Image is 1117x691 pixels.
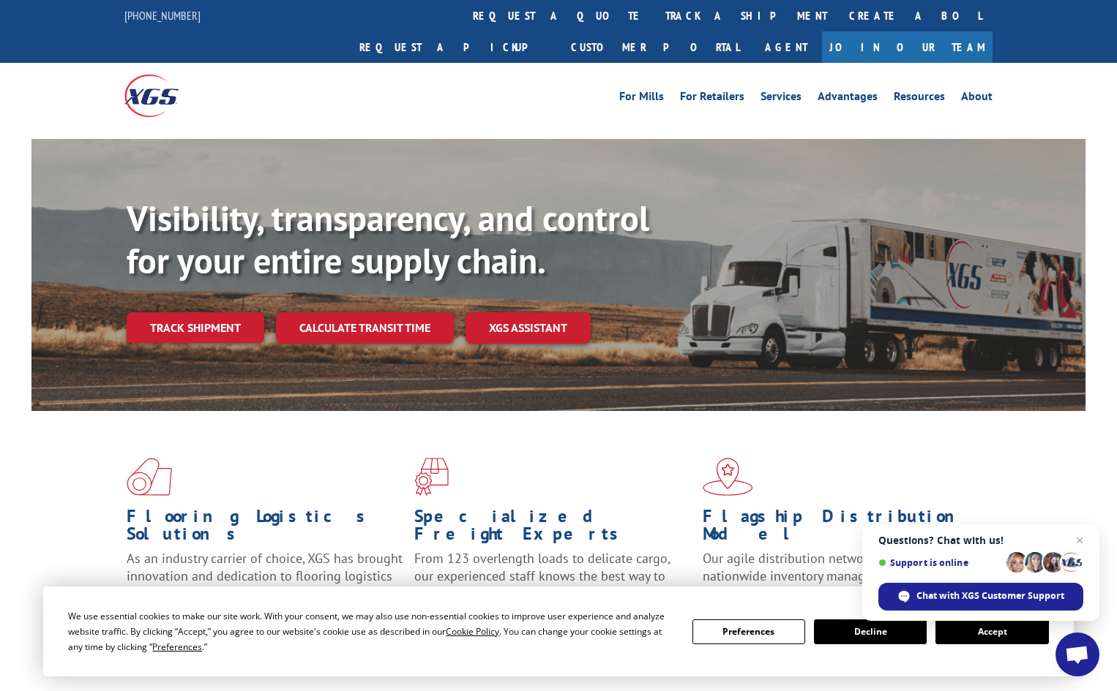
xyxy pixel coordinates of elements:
a: XGS ASSISTANT [466,312,591,344]
img: xgs-icon-flagship-distribution-model-red [703,458,753,496]
b: Visibility, transparency, and control for your entire supply chain. [127,195,649,283]
button: Preferences [692,619,805,644]
span: As an industry carrier of choice, XGS has brought innovation and dedication to flooring logistics... [127,550,403,602]
div: Cookie Consent Prompt [43,586,1074,676]
a: Services [761,91,802,107]
span: Chat with XGS Customer Support [878,583,1083,611]
img: xgs-icon-total-supply-chain-intelligence-red [127,458,172,496]
a: Resources [894,91,945,107]
img: xgs-icon-focused-on-flooring-red [414,458,449,496]
span: Questions? Chat with us! [878,535,1083,546]
span: Support is online [878,557,1001,568]
span: Cookie Policy [446,625,499,638]
a: About [961,91,993,107]
a: [PHONE_NUMBER] [124,8,201,23]
a: Join Our Team [822,31,993,63]
a: Customer Portal [560,31,750,63]
a: Agent [750,31,822,63]
span: Our agile distribution network gives you nationwide inventory management on demand. [703,550,972,584]
p: From 123 overlength loads to delicate cargo, our experienced staff knows the best way to move you... [414,550,691,615]
a: Request a pickup [348,31,560,63]
span: Preferences [152,641,202,653]
h1: Specialized Freight Experts [414,507,691,550]
button: Accept [935,619,1048,644]
h1: Flooring Logistics Solutions [127,507,403,550]
a: Calculate transit time [276,312,454,344]
div: We use essential cookies to make our site work. With your consent, we may also use non-essential ... [68,608,674,654]
a: For Mills [619,91,664,107]
a: Open chat [1056,633,1099,676]
a: Track shipment [127,312,264,343]
a: For Retailers [680,91,744,107]
h1: Flagship Distribution Model [703,507,979,550]
a: Advantages [818,91,878,107]
span: Chat with XGS Customer Support [916,589,1064,603]
button: Decline [814,619,927,644]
